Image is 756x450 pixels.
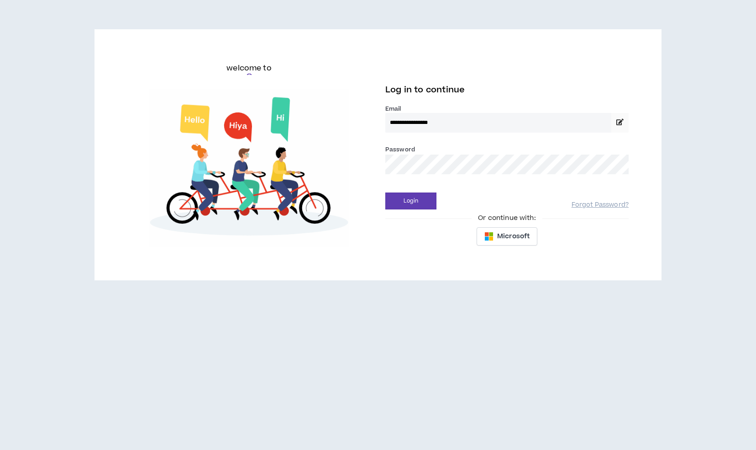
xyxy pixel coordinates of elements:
span: Or continue with: [472,213,542,223]
img: Welcome to Wripple [127,89,371,247]
button: Login [385,193,436,209]
span: Microsoft [497,231,530,241]
label: Email [385,105,629,113]
button: Microsoft [477,227,537,246]
a: Forgot Password? [572,201,629,209]
h6: welcome to [226,63,272,74]
span: Log in to continue [385,84,465,96]
label: Password [385,145,415,154]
